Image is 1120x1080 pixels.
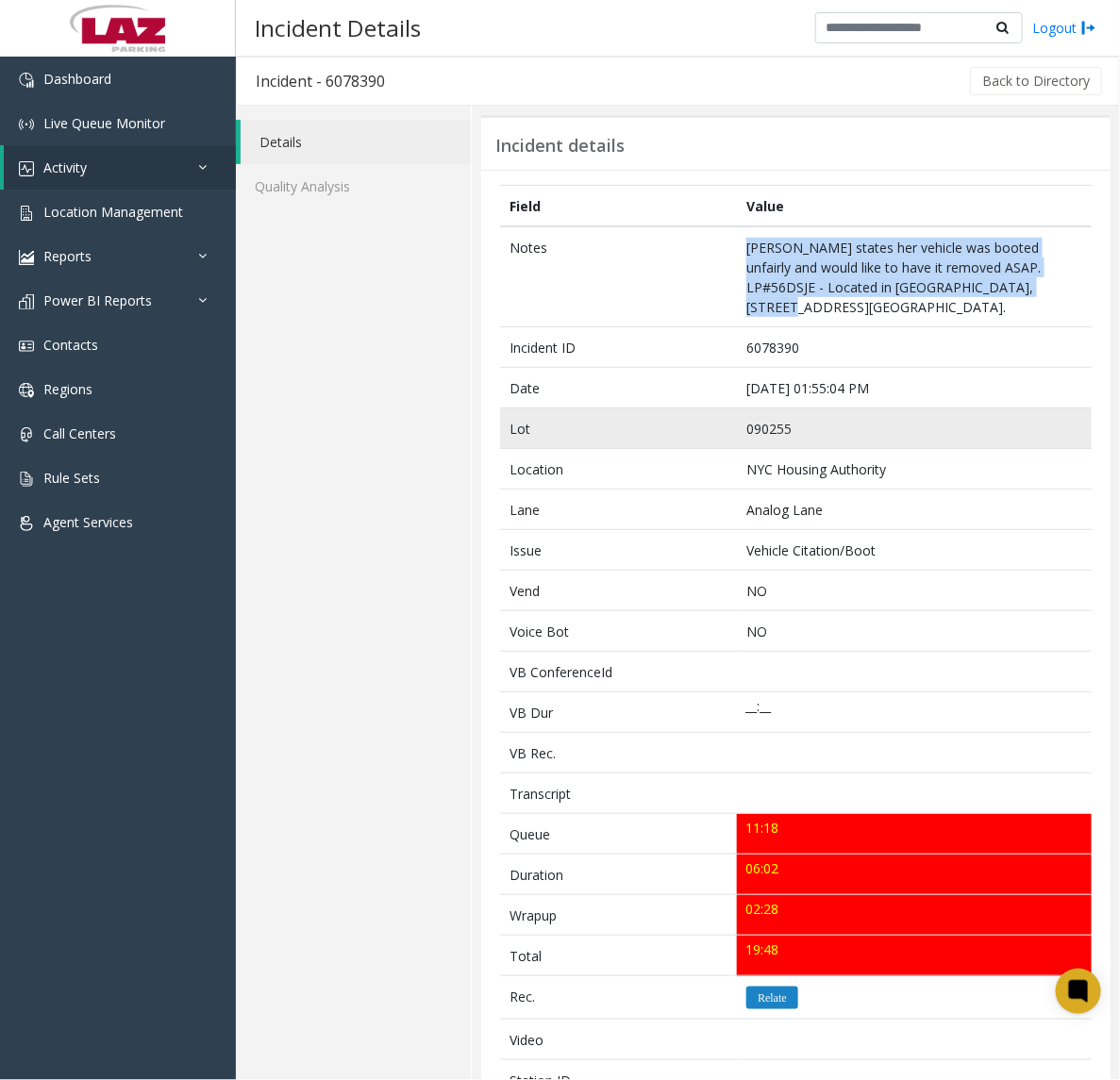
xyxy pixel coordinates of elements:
[1081,18,1096,38] img: logout
[500,814,737,855] td: Queue
[19,250,34,265] img: 'icon'
[43,70,111,88] span: Dashboard
[737,327,1092,368] td: 6078390
[500,773,737,814] td: Transcript
[500,611,737,652] td: Voice Bot
[737,449,1092,490] td: NYC Housing Authority
[500,530,737,571] td: Issue
[737,490,1092,530] td: Analog Lane
[737,530,1092,571] td: Vehicle Citation/Boot
[43,203,183,221] span: Location Management
[19,117,34,132] img: 'icon'
[19,427,34,442] img: 'icon'
[737,692,1092,733] td: __:__
[19,206,34,221] img: 'icon'
[500,408,737,449] td: Lot
[737,895,1092,936] td: 02:28
[737,226,1092,327] td: [PERSON_NAME] states her vehicle was booted unfairly and would like to have it removed ASAP. LP#5...
[237,59,404,103] h3: Incident - 6078390
[737,368,1092,408] td: [DATE] 01:55:04 PM
[4,145,236,190] a: Activity
[19,73,34,88] img: 'icon'
[43,247,92,265] span: Reports
[19,294,34,309] img: 'icon'
[500,368,737,408] td: Date
[19,383,34,398] img: 'icon'
[500,226,737,327] td: Notes
[43,336,98,354] span: Contacts
[43,380,92,398] span: Regions
[500,976,737,1020] td: Rec.
[500,490,737,530] td: Lane
[19,339,34,354] img: 'icon'
[19,472,34,487] img: 'icon'
[43,513,133,531] span: Agent Services
[19,161,34,176] img: 'icon'
[500,186,737,227] th: Field
[495,136,625,157] h3: Incident details
[737,186,1092,227] th: Value
[500,652,737,692] td: VB ConferenceId
[500,895,737,936] td: Wrapup
[500,936,737,976] td: Total
[737,936,1092,976] td: 19:48
[500,733,737,773] td: VB Rec.
[746,987,798,1009] button: Relate
[500,1020,737,1060] td: Video
[43,158,87,176] span: Activity
[500,327,737,368] td: Incident ID
[737,814,1092,855] td: 11:18
[746,622,1081,641] p: NO
[970,67,1102,95] button: Back to Directory
[737,408,1092,449] td: 090255
[245,5,430,51] h3: Incident Details
[43,424,116,442] span: Call Centers
[500,449,737,490] td: Location
[746,581,1081,601] p: NO
[758,992,787,1004] i: Relate
[500,855,737,895] td: Duration
[43,291,152,309] span: Power BI Reports
[737,855,1092,895] td: 06:02
[236,164,471,208] a: Quality Analysis
[1032,18,1096,38] a: Logout
[43,114,165,132] span: Live Queue Monitor
[500,571,737,611] td: Vend
[241,120,471,164] a: Details
[500,692,737,733] td: VB Dur
[43,469,100,487] span: Rule Sets
[19,516,34,531] img: 'icon'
